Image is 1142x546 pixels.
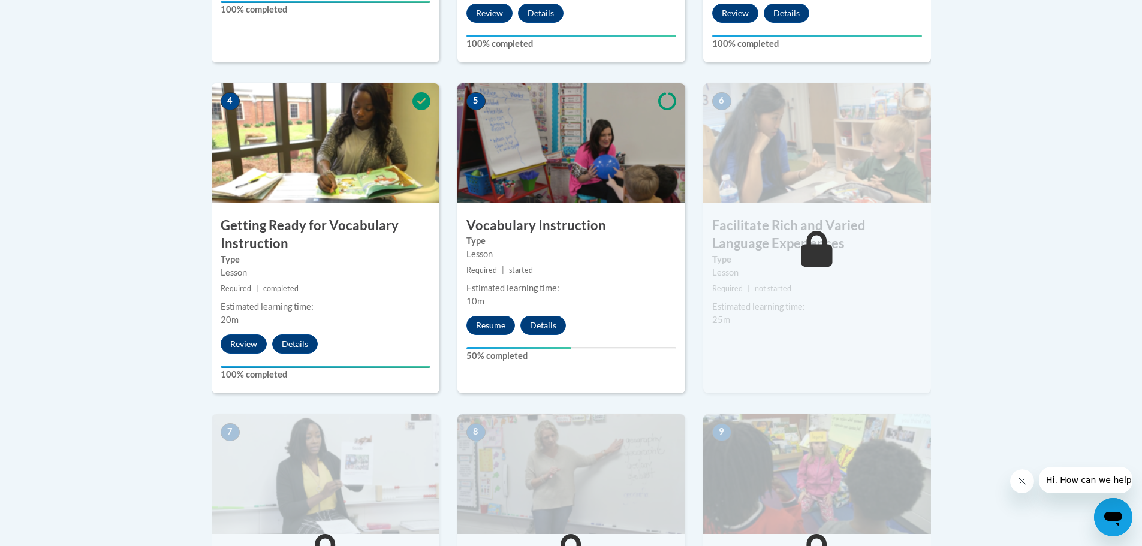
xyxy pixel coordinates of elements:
[466,92,486,110] span: 5
[748,284,750,293] span: |
[7,8,97,18] span: Hi. How can we help?
[755,284,791,293] span: not started
[712,4,758,23] button: Review
[509,266,533,274] span: started
[272,334,318,354] button: Details
[466,349,676,363] label: 50% completed
[703,216,931,254] h3: Facilitate Rich and Varied Language Experiences
[221,1,430,3] div: Your progress
[466,35,676,37] div: Your progress
[221,368,430,381] label: 100% completed
[466,296,484,306] span: 10m
[457,83,685,203] img: Course Image
[212,216,439,254] h3: Getting Ready for Vocabulary Instruction
[221,92,240,110] span: 4
[221,300,430,313] div: Estimated learning time:
[1039,467,1132,493] iframe: Message from company
[221,266,430,279] div: Lesson
[466,234,676,248] label: Type
[221,366,430,368] div: Your progress
[221,334,267,354] button: Review
[712,284,743,293] span: Required
[712,300,922,313] div: Estimated learning time:
[466,347,571,349] div: Your progress
[712,92,731,110] span: 6
[712,266,922,279] div: Lesson
[221,423,240,441] span: 7
[712,253,922,266] label: Type
[466,266,497,274] span: Required
[212,83,439,203] img: Course Image
[520,316,566,335] button: Details
[221,253,430,266] label: Type
[712,35,922,37] div: Your progress
[764,4,809,23] button: Details
[457,216,685,235] h3: Vocabulary Instruction
[518,4,564,23] button: Details
[263,284,299,293] span: completed
[712,315,730,325] span: 25m
[457,414,685,534] img: Course Image
[466,316,515,335] button: Resume
[703,83,931,203] img: Course Image
[221,315,239,325] span: 20m
[1010,469,1034,493] iframe: Close message
[256,284,258,293] span: |
[712,423,731,441] span: 9
[703,414,931,534] img: Course Image
[466,4,513,23] button: Review
[221,3,430,16] label: 100% completed
[1094,498,1132,536] iframe: Button to launch messaging window
[712,37,922,50] label: 100% completed
[466,423,486,441] span: 8
[212,414,439,534] img: Course Image
[466,37,676,50] label: 100% completed
[466,282,676,295] div: Estimated learning time:
[466,248,676,261] div: Lesson
[221,284,251,293] span: Required
[502,266,504,274] span: |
